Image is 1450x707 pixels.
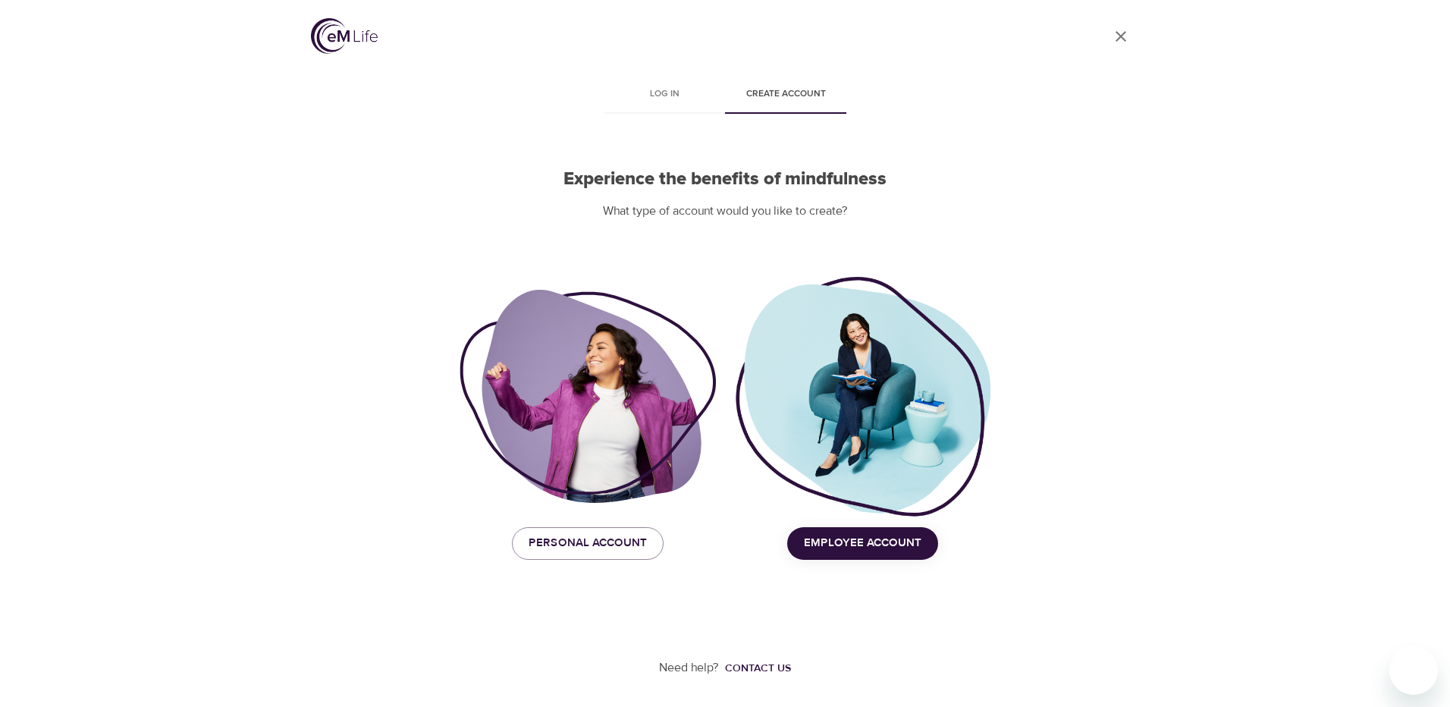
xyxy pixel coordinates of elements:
[311,18,378,54] img: logo
[1103,18,1139,55] a: close
[529,533,647,553] span: Personal Account
[719,661,791,676] a: Contact us
[659,659,719,677] p: Need help?
[460,168,990,190] h2: Experience the benefits of mindfulness
[734,86,837,102] span: Create account
[1389,646,1438,695] iframe: Button to launch messaging window
[512,527,664,559] button: Personal Account
[804,533,921,553] span: Employee Account
[460,203,990,220] p: What type of account would you like to create?
[613,86,716,102] span: Log in
[725,661,791,676] div: Contact us
[787,527,938,559] button: Employee Account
